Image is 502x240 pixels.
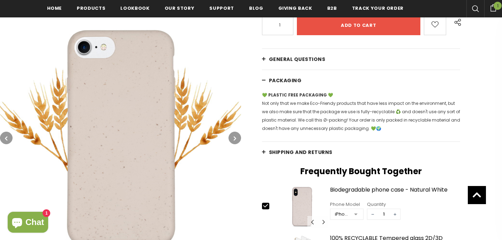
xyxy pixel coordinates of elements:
span: Blog [249,5,263,11]
p: Not only that we make Eco-Friendy products that have less impact on the environment, but we also ... [262,91,460,133]
span: General Questions [269,56,325,63]
a: General Questions [262,49,460,70]
span: + [390,209,400,219]
img: Biodegradable phone case - Natural White image 7 [276,185,329,228]
span: 1 [494,2,502,10]
span: Shipping and returns [269,149,332,156]
span: − [367,209,378,219]
span: Home [47,5,62,11]
span: PACKAGING [269,77,302,84]
input: Add to cart [297,14,420,35]
h2: Frequently Bought Together [262,166,460,177]
span: Products [77,5,105,11]
span: Giving back [278,5,312,11]
a: Shipping and returns [262,142,460,163]
span: support [209,5,234,11]
span: Our Story [165,5,195,11]
strong: 💚 PLASTIC FREE PACKAGING 💚 [262,92,333,98]
a: PACKAGING [262,70,460,91]
div: Phone Model [330,201,364,208]
div: iPhone X/XS [335,211,349,218]
a: Biodegradable phone case - Natural White [330,187,460,199]
div: Quantity [367,201,400,208]
inbox-online-store-chat: Shopify online store chat [6,212,50,234]
span: Lookbook [120,5,149,11]
span: B2B [327,5,337,11]
span: Track your order [352,5,404,11]
a: 1 [484,3,502,11]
